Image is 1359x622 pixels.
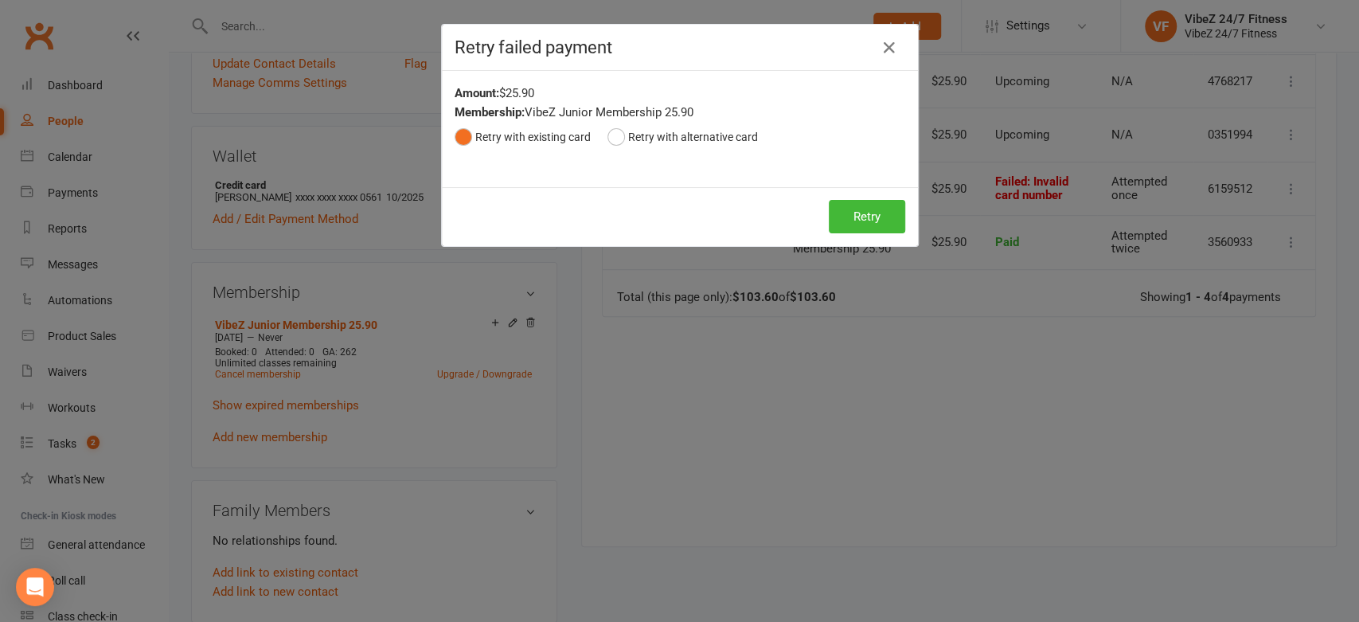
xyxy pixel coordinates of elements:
div: Open Intercom Messenger [16,568,54,606]
button: Retry with existing card [455,122,591,152]
button: Retry [829,200,905,233]
h4: Retry failed payment [455,37,905,57]
strong: Amount: [455,86,499,100]
button: Retry with alternative card [607,122,758,152]
strong: Membership: [455,105,525,119]
div: VibeZ Junior Membership 25.90 [455,103,905,122]
div: $25.90 [455,84,905,103]
button: Close [877,35,902,61]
